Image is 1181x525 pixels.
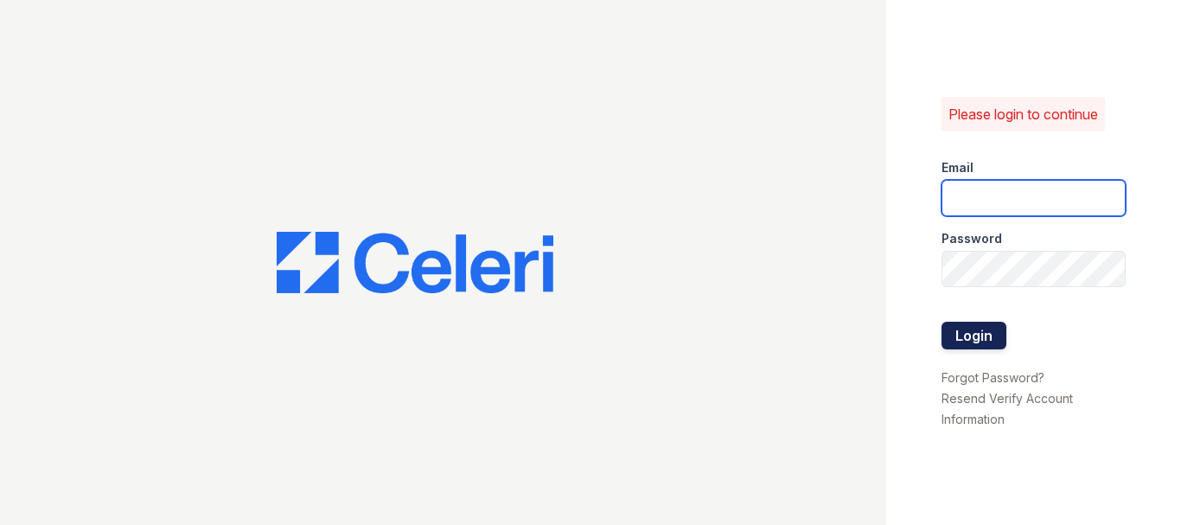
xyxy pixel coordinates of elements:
[942,322,1006,349] button: Login
[942,230,1002,247] label: Password
[942,370,1044,385] a: Forgot Password?
[277,232,553,294] img: CE_Logo_Blue-a8612792a0a2168367f1c8372b55b34899dd931a85d93a1a3d3e32e68fde9ad4.png
[942,391,1073,426] a: Resend Verify Account Information
[942,159,974,176] label: Email
[948,104,1098,125] p: Please login to continue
